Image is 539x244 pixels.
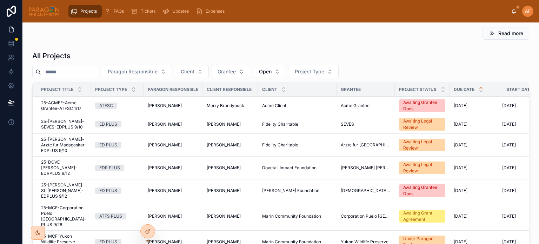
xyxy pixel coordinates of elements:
span: FAQs [114,8,124,14]
button: Select Button [253,65,286,78]
a: [PERSON_NAME] [148,213,198,219]
span: AF [525,8,531,14]
a: Awaiting Grant Agreement [399,210,445,223]
span: Updates [172,8,189,14]
span: [PERSON_NAME] [148,165,182,171]
a: 25-[PERSON_NAME]-SEVES-EDPLUS 9/10 [41,119,87,130]
a: [PERSON_NAME] [148,142,198,148]
a: [DATE] [454,103,498,108]
span: Expenses [206,8,225,14]
span: Project Status [399,87,437,92]
a: Acme Client [262,103,332,108]
a: ATFS PLUS [95,213,139,219]
a: Marin Community Foundation [262,213,332,219]
a: Corporation Puelo [GEOGRAPHIC_DATA] [341,213,391,219]
a: Updates [160,5,194,18]
span: Fidelity Charitable [262,121,298,127]
span: Start Date [506,87,532,92]
div: Awaiting Legal Review [403,161,441,174]
div: ED PLUS [99,121,117,127]
a: 25-[PERSON_NAME]-Arzte fur Madagaskar-EDPLUS 9/10 [41,137,87,153]
a: SEVES [341,121,391,127]
span: [PERSON_NAME] [207,142,241,148]
span: [DATE] [502,165,516,171]
span: [DATE] [502,188,516,193]
span: [DATE] [454,121,467,127]
div: ED PLUS [99,142,117,148]
a: [PERSON_NAME] [207,165,254,171]
span: [PERSON_NAME] [148,188,182,193]
a: 25-DOVE-[PERSON_NAME]-EDRPLUS 9/12 [41,159,87,176]
span: [DATE] [454,103,467,108]
span: Projects [80,8,97,14]
a: [PERSON_NAME] [207,213,254,219]
span: [PERSON_NAME] [207,165,241,171]
a: Fidelity Charitable [262,142,332,148]
span: Paragon Responsible [108,68,158,75]
a: Awaiting Grantee Docs [399,184,445,197]
span: Client [262,87,277,92]
span: Dovetail Impact Foundation [262,165,317,171]
span: [DATE] [502,213,516,219]
span: Fidelity Charitable [262,142,298,148]
button: Select Button [289,65,339,78]
span: [PERSON_NAME] [207,213,241,219]
span: Arzte fur [GEOGRAPHIC_DATA] [341,142,391,148]
a: [PERSON_NAME] [207,121,254,127]
a: Projects [68,5,102,18]
div: Awaiting Legal Review [403,118,441,131]
a: Awaiting Legal Review [399,139,445,151]
a: Awaiting Legal Review [399,118,445,131]
a: FAQs [102,5,129,18]
span: Marin Community Foundation [262,213,321,219]
a: 25-[PERSON_NAME]-St. [PERSON_NAME]-EDPLUS 9/12 [41,182,87,199]
a: [PERSON_NAME] [207,188,254,193]
button: Select Button [102,65,172,78]
span: [DATE] [502,121,516,127]
a: Expenses [194,5,229,18]
span: Due Date [454,87,474,92]
a: Awaiting Grantee Docs [399,99,445,112]
a: [PERSON_NAME] [148,165,198,171]
span: [PERSON_NAME] [148,142,182,148]
span: SEVES [341,121,354,127]
span: Grantee [341,87,361,92]
span: [PERSON_NAME] [207,188,241,193]
a: [DATE] [454,188,498,193]
a: Merry Brandybuck [207,103,254,108]
img: App logo [28,6,60,17]
a: ATFSC [95,103,139,109]
button: Select Button [212,65,250,78]
span: Grantee [218,68,236,75]
span: Client [181,68,194,75]
a: 25-MCF-Corporation Puelo [GEOGRAPHIC_DATA]-PLUS 9/26 [41,205,87,227]
a: [DATE] [454,213,498,219]
span: [PERSON_NAME] [148,213,182,219]
a: 25-ACMEF-Acme Grantee-ATFSC 1/17 [41,100,87,111]
div: ED PLUS [99,187,117,194]
div: Awaiting Legal Review [403,139,441,151]
a: ED PLUS [95,187,139,194]
span: Tickets [141,8,155,14]
a: [PERSON_NAME] [PERSON_NAME] Health Trust LTD/GTE [341,165,391,171]
a: [DEMOGRAPHIC_DATA][PERSON_NAME] [341,188,391,193]
a: ED PLUS [95,142,139,148]
button: Select Button [175,65,209,78]
a: ED PLUS [95,121,139,127]
span: Project Title [41,87,73,92]
a: [PERSON_NAME] [148,188,198,193]
span: Project Type [95,87,127,92]
div: ATFS PLUS [99,213,122,219]
span: Merry Brandybuck [207,103,244,108]
span: [DATE] [454,165,467,171]
div: scrollable content [66,4,511,19]
span: [DATE] [454,142,467,148]
span: Read more [498,30,523,37]
div: EDR PLUS [99,165,120,171]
